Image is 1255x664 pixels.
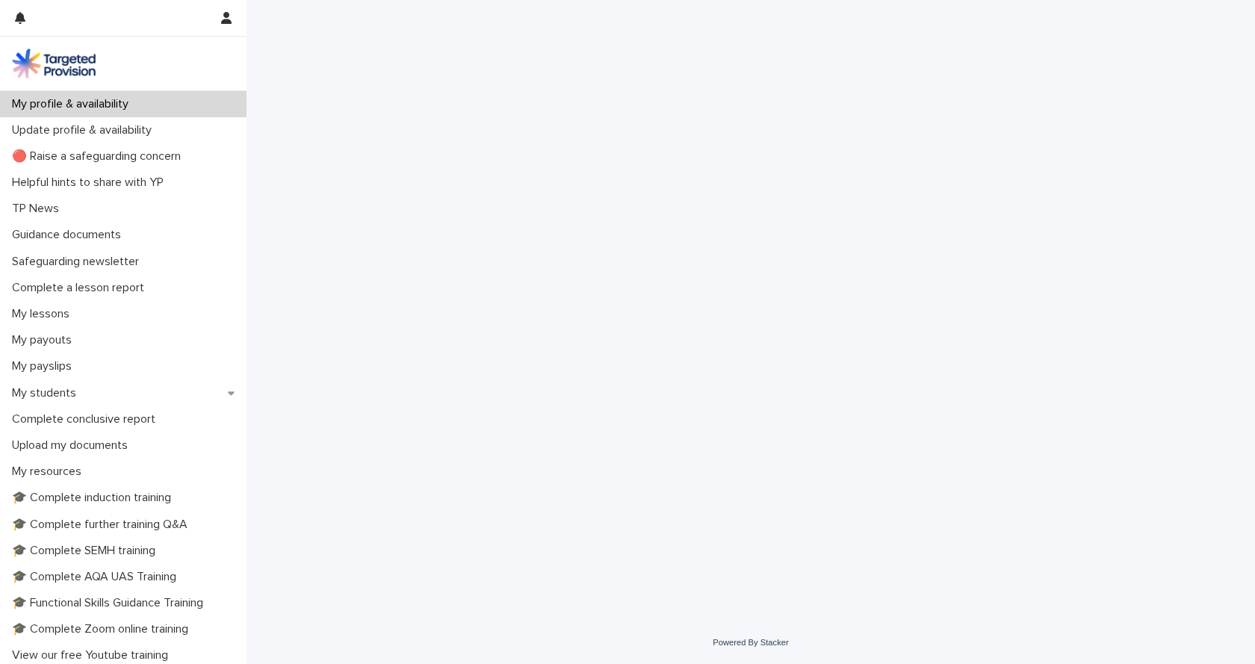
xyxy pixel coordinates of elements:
p: My profile & availability [6,97,140,111]
p: 🔴 Raise a safeguarding concern [6,149,193,164]
p: 🎓 Complete AQA UAS Training [6,570,188,584]
p: Complete a lesson report [6,281,156,295]
p: Upload my documents [6,438,140,453]
p: My payslips [6,359,84,373]
p: 🎓 Functional Skills Guidance Training [6,596,215,610]
p: View our free Youtube training [6,648,180,663]
p: 🎓 Complete Zoom online training [6,622,200,636]
p: 🎓 Complete induction training [6,491,183,505]
p: Helpful hints to share with YP [6,176,176,190]
p: TP News [6,202,71,216]
p: 🎓 Complete further training Q&A [6,518,199,532]
p: Guidance documents [6,228,133,242]
img: M5nRWzHhSzIhMunXDL62 [12,49,96,78]
p: My students [6,386,88,400]
p: My payouts [6,333,84,347]
a: Powered By Stacker [713,638,788,647]
p: Update profile & availability [6,123,164,137]
p: My resources [6,465,93,479]
p: Safeguarding newsletter [6,255,151,269]
p: Complete conclusive report [6,412,167,426]
p: My lessons [6,307,81,321]
p: 🎓 Complete SEMH training [6,544,167,558]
